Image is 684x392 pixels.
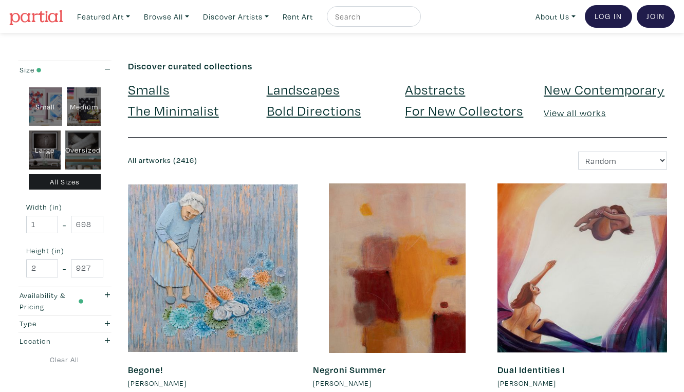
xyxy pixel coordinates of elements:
a: [PERSON_NAME] [497,378,667,389]
div: Medium [67,87,101,126]
div: Location [20,335,84,347]
a: Discover Artists [198,6,273,27]
a: Begone! [128,364,163,376]
a: Bold Directions [267,101,361,119]
div: Availability & Pricing [20,290,84,312]
li: [PERSON_NAME] [497,378,556,389]
div: All Sizes [29,174,101,190]
small: Width (in) [26,203,103,211]
a: The Minimalist [128,101,219,119]
div: Size [20,64,84,76]
button: Availability & Pricing [17,287,113,315]
a: Featured Art [72,6,135,27]
a: Rent Art [278,6,318,27]
a: Join [637,5,675,28]
li: [PERSON_NAME] [313,378,372,389]
a: Dual Identities I [497,364,565,376]
div: Oversized [65,130,101,170]
a: New Contemporary [544,80,664,98]
a: Clear All [17,354,113,365]
a: [PERSON_NAME] [313,378,483,389]
input: Search [334,10,411,23]
a: Log In [585,5,632,28]
a: For New Collectors [405,101,523,119]
div: Type [20,318,84,329]
li: [PERSON_NAME] [128,378,187,389]
span: - [63,218,66,232]
a: Abstracts [405,80,465,98]
a: Smalls [128,80,170,98]
a: Landscapes [267,80,340,98]
h6: Discover curated collections [128,61,667,72]
a: About Us [531,6,580,27]
a: [PERSON_NAME] [128,378,298,389]
div: Large [29,130,61,170]
small: Height (in) [26,247,103,254]
span: - [63,262,66,275]
button: Size [17,61,113,78]
button: Location [17,332,113,349]
a: Browse All [139,6,194,27]
h6: All artworks (2416) [128,156,390,165]
a: View all works [544,107,606,119]
a: Negroni Summer [313,364,386,376]
button: Type [17,315,113,332]
div: Small [29,87,63,126]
